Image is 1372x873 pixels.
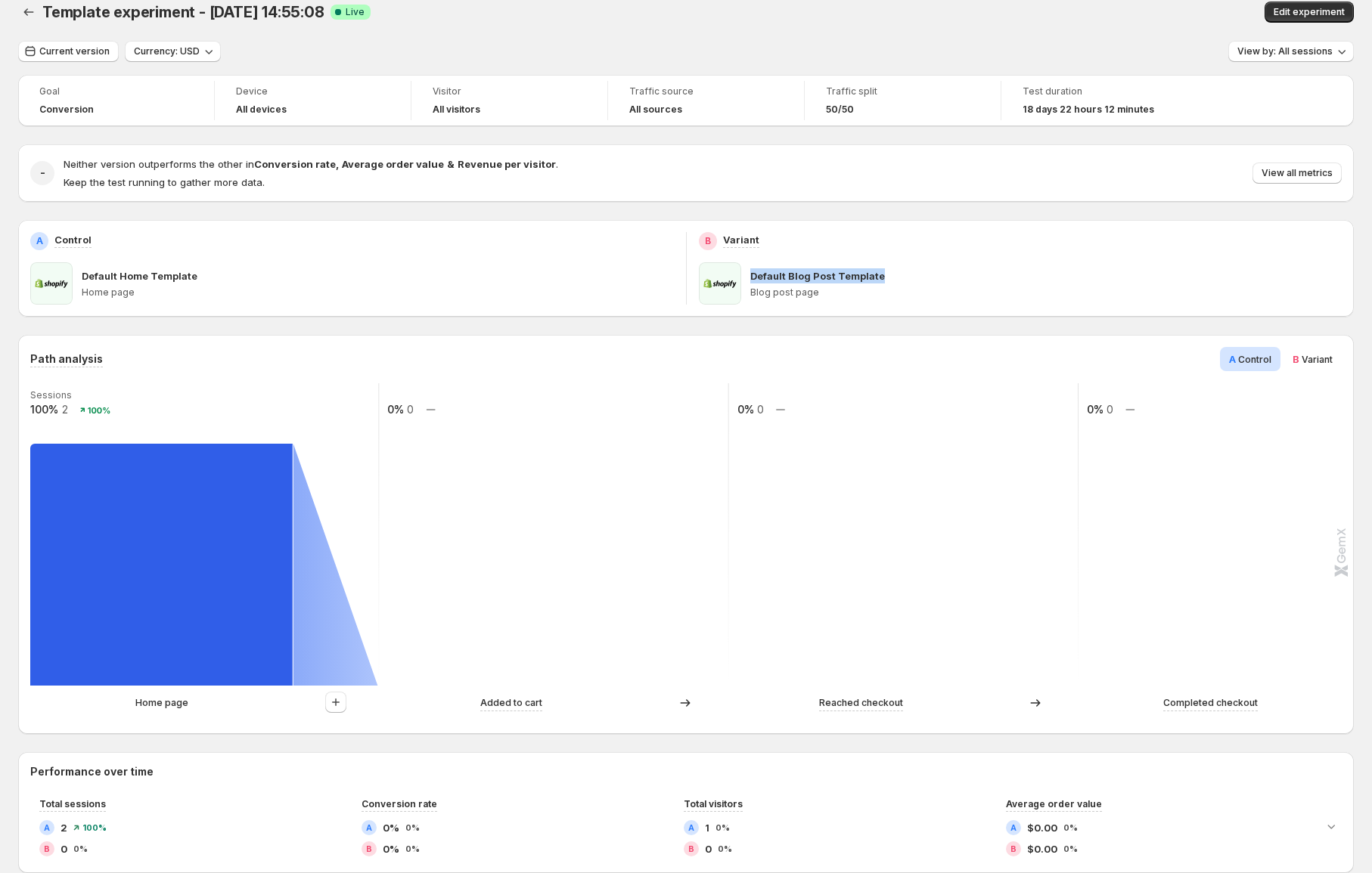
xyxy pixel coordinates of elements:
[336,158,339,170] strong: ,
[684,798,743,810] span: Total visitors
[715,823,730,832] span: 0%
[73,844,88,853] span: 0%
[1023,85,1177,98] span: Test duration
[737,403,754,416] text: 0%
[36,235,43,247] h2: A
[1010,844,1017,853] h2: B
[1321,816,1342,837] button: Expand chart
[383,820,399,835] span: 0%
[826,85,979,98] span: Traffic split
[1063,844,1078,853] span: 0%
[39,104,94,116] span: Conversion
[342,158,444,170] strong: Average order value
[39,85,193,98] span: Goal
[1293,353,1299,365] span: B
[54,232,92,247] p: Control
[750,268,885,283] p: Default Blog Post Template
[407,403,414,416] text: 0
[236,104,287,116] h4: All devices
[44,844,50,853] h2: B
[61,820,67,835] span: 2
[405,844,420,853] span: 0%
[61,841,67,856] span: 0
[723,232,759,247] p: Variant
[750,286,1343,299] p: Blog post page
[44,823,50,832] h2: A
[1027,841,1057,856] span: $0.00
[433,85,586,98] span: Visitor
[88,405,110,416] text: 100%
[1252,163,1342,184] button: View all metrics
[1302,354,1333,365] span: Variant
[254,158,336,170] strong: Conversion rate
[826,104,854,116] span: 50/50
[30,389,72,401] text: Sessions
[362,798,437,810] span: Conversion rate
[1023,104,1154,116] span: 18 days 22 hours 12 minutes
[64,176,265,188] span: Keep the test running to gather more data.
[30,403,58,416] text: 100%
[1228,41,1354,62] button: View by: All sessions
[64,158,558,170] span: Neither version outperforms the other in .
[433,104,480,116] h4: All visitors
[458,158,556,170] strong: Revenue per visitor
[480,695,542,710] p: Added to cart
[1238,354,1271,365] span: Control
[705,841,712,856] span: 0
[236,84,390,117] a: DeviceAll devices
[18,41,119,62] button: Current version
[1027,820,1057,835] span: $0.00
[1006,798,1102,810] span: Average order value
[705,820,709,835] span: 1
[757,403,764,416] text: 0
[134,45,200,57] span: Currency: USD
[1087,403,1103,416] text: 0%
[346,6,365,18] span: Live
[1262,167,1333,179] span: View all metrics
[125,41,221,62] button: Currency: USD
[1010,823,1017,832] h2: A
[1274,6,1345,18] span: Edit experiment
[1229,353,1236,365] span: A
[39,84,193,117] a: GoalConversion
[42,3,324,21] span: Template experiment - [DATE] 14:55:08
[135,695,188,710] p: Home page
[82,823,107,832] span: 100%
[30,262,73,305] img: Default Home Template
[236,85,390,98] span: Device
[18,2,39,23] button: Back
[718,844,732,853] span: 0%
[629,104,682,116] h4: All sources
[30,764,1342,779] h2: Performance over time
[819,695,903,710] p: Reached checkout
[387,403,404,416] text: 0%
[688,844,694,853] h2: B
[1163,695,1258,710] p: Completed checkout
[82,268,197,283] p: Default Home Template
[1237,45,1333,57] span: View by: All sessions
[826,84,979,117] a: Traffic split50/50
[629,85,783,98] span: Traffic source
[40,166,45,181] h2: -
[82,286,674,299] p: Home page
[39,798,106,810] span: Total sessions
[366,844,372,853] h2: B
[447,158,455,170] strong: &
[699,262,741,305] img: Default Blog Post Template
[1265,2,1354,23] button: Edit experiment
[1063,823,1078,832] span: 0%
[39,45,110,57] span: Current version
[688,823,694,832] h2: A
[1023,84,1177,117] a: Test duration18 days 22 hours 12 minutes
[433,84,586,117] a: VisitorAll visitors
[366,823,372,832] h2: A
[383,841,399,856] span: 0%
[705,235,711,247] h2: B
[30,351,103,367] h3: Path analysis
[1107,403,1113,416] text: 0
[405,823,420,832] span: 0%
[62,403,68,416] text: 2
[629,84,783,117] a: Traffic sourceAll sources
